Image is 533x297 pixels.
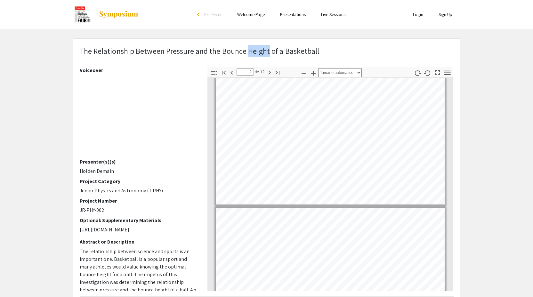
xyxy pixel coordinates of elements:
span: de 12 [254,68,265,76]
p: Junior Physics and Astronomy (J-PHY) [80,187,198,195]
button: Cambiar al modo presentación [432,67,443,76]
div: Página 2 [213,73,448,207]
button: Ir a la primera página [218,68,229,77]
input: Página [237,68,254,76]
p: [URL][DOMAIN_NAME] [80,226,198,234]
p: JR-PHY-002 [80,206,198,214]
h2: Project Category [80,178,198,184]
h2: Optional: Supplementary Materials [80,217,198,223]
img: CoorsTek Denver Metro Regional Science and Engineering Fair [73,6,92,22]
a: Presentations [280,12,306,17]
a: Welcome Page [237,12,265,17]
button: Reducir [298,68,309,77]
button: Rotar en sentido antihorario [422,68,433,77]
a: CoorsTek Denver Metro Regional Science and Engineering Fair [73,6,139,22]
a: Sign Up [439,12,453,17]
img: Symposium by ForagerOne [99,11,139,18]
iframe: Denver Metro Science Fair Video [80,76,198,159]
div: arrow_back_ios [197,12,201,16]
h2: Abstract or Description [80,239,198,245]
p: Holden Demain [80,167,198,175]
h2: Voiceover [80,67,198,73]
select: Tamaño [318,68,362,77]
a: Live Sessions [321,12,345,17]
p: The Relationship Between Pressure and the Bounce Height of a Basketball [80,45,319,57]
a: Login [413,12,423,17]
button: Ir a la última página [272,68,283,77]
button: Aumentar [308,68,319,77]
button: Cambiar barra lateral [208,68,219,77]
button: Rotar en sentido horario [412,68,423,77]
button: Página anterior [226,68,237,77]
button: Página siguiente [264,68,275,77]
h2: Presenter(s)(s) [80,159,198,165]
h2: Project Number [80,198,198,204]
span: Exit Event [204,12,222,17]
iframe: Chat [5,268,27,292]
button: Herramientas [442,68,453,77]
